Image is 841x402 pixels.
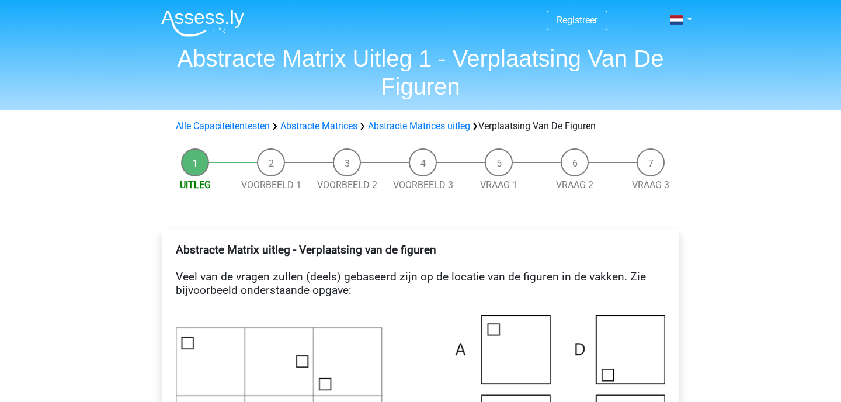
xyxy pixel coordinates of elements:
img: Assessly [161,9,244,37]
a: Voorbeeld 2 [317,179,377,190]
a: Registreer [557,15,597,26]
a: Abstracte Matrices [280,120,357,131]
div: Verplaatsing Van De Figuren [171,119,670,133]
a: Voorbeeld 3 [393,179,453,190]
b: Abstracte Matrix uitleg - Verplaatsing van de figuren [176,243,436,257]
a: Vraag 2 [556,179,593,190]
h4: Veel van de vragen zullen (deels) gebaseerd zijn op de locatie van de figuren in de vakken. Zie b... [176,243,665,310]
a: Voorbeeld 1 [241,179,301,190]
a: Vraag 1 [480,179,517,190]
a: Uitleg [180,179,211,190]
h1: Abstracte Matrix Uitleg 1 - Verplaatsing Van De Figuren [152,44,689,100]
a: Vraag 3 [632,179,669,190]
a: Alle Capaciteitentesten [176,120,270,131]
a: Abstracte Matrices uitleg [368,120,470,131]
